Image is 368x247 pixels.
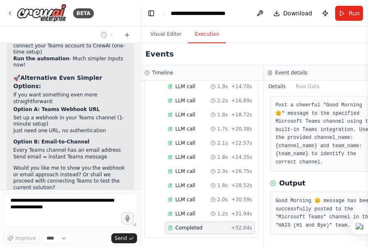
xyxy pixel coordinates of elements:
[3,233,39,244] button: Improve
[175,140,195,146] span: LLM call
[175,83,195,90] span: LLM call
[13,92,127,105] p: If you want something even more straightforward:
[217,210,228,217] span: 1.2s
[217,83,228,90] span: 1.9s
[13,56,69,62] strong: Run the automation
[283,9,312,17] span: Download
[152,69,173,76] h3: Timeline
[188,26,226,43] button: Execution
[231,97,252,104] span: + 16.89s
[120,30,134,40] button: Start a new chat
[13,36,127,56] li: - You'll need to connect your Teams account to CrewAI (one-time setup)
[13,74,127,90] h3: 🚀
[231,225,252,231] span: + 32.04s
[111,233,137,243] button: Send
[291,81,325,92] button: Raw Data
[175,225,202,231] span: Completed
[217,126,228,132] span: 1.7s
[217,154,228,161] span: 1.8s
[175,97,195,104] span: LLM call
[144,26,188,43] button: Visual Editor
[275,69,307,76] h3: Event details
[145,48,174,60] h2: Events
[175,196,195,203] span: LLM call
[217,182,228,189] span: 1.8s
[217,168,228,175] span: 2.3s
[15,235,36,242] span: Improve
[175,111,195,118] span: LLM call
[231,196,252,203] span: + 30.59s
[348,9,360,17] span: Run
[121,212,134,225] button: Click to speak your automation idea
[13,106,100,112] strong: Option A: Teams Webhook URL
[97,30,117,40] button: Switch to previous chat
[13,56,127,69] li: - Much simpler inputs now!
[13,128,127,134] li: Just need one URL, no authentication
[231,154,252,161] span: + 24.35s
[13,165,127,191] p: Would you like me to show you the webhook or email approach instead? Or shall we proceed with con...
[217,111,228,118] span: 1.8s
[231,140,252,146] span: + 22.57s
[115,235,127,242] span: Send
[231,111,252,118] span: + 18.72s
[175,210,195,217] span: LLM call
[171,9,247,17] nav: breadcrumb
[279,178,305,188] h3: Output
[217,196,228,203] span: 2.0s
[217,140,228,146] span: 2.1s
[231,83,252,90] span: + 14.70s
[13,74,102,89] strong: Alternative Even Simpler Options:
[13,154,127,161] li: Send email = instant Teams message
[217,97,228,104] span: 2.2s
[231,126,252,132] span: + 20.38s
[145,7,157,19] button: Hide left sidebar
[73,8,94,18] div: BETA
[13,115,127,128] li: Set up a webhook in your Teams channel (1-minute setup)
[231,210,252,217] span: + 31.94s
[17,4,66,22] img: Logo
[263,81,291,92] button: Details
[175,182,195,189] span: LLM call
[231,168,252,175] span: + 26.75s
[270,6,316,21] button: Download
[13,139,89,145] strong: Option B: Email-to-Channel
[175,168,195,175] span: LLM call
[231,182,252,189] span: + 28.52s
[175,126,195,132] span: LLM call
[175,154,195,161] span: LLM call
[335,6,363,21] button: Run
[13,147,127,154] li: Every Teams channel has an email address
